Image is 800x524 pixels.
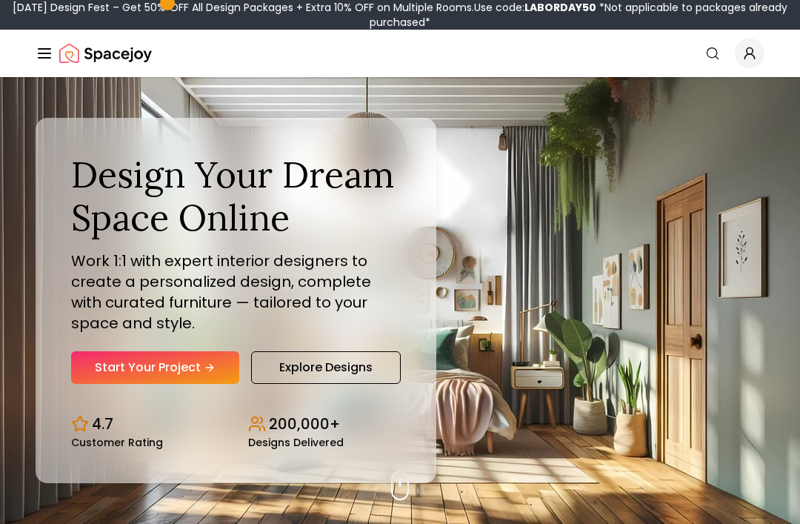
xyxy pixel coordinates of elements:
a: Spacejoy [59,39,152,68]
img: Spacejoy Logo [59,39,152,68]
nav: Global [36,30,764,77]
small: Customer Rating [71,437,163,448]
a: Start Your Project [71,351,239,384]
small: Designs Delivered [248,437,344,448]
p: 200,000+ [269,414,340,434]
p: Work 1:1 with expert interior designers to create a personalized design, complete with curated fu... [71,251,401,334]
div: Design stats [71,402,401,448]
p: 4.7 [92,414,113,434]
h1: Design Your Dream Space Online [71,153,401,239]
a: Explore Designs [251,351,401,384]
